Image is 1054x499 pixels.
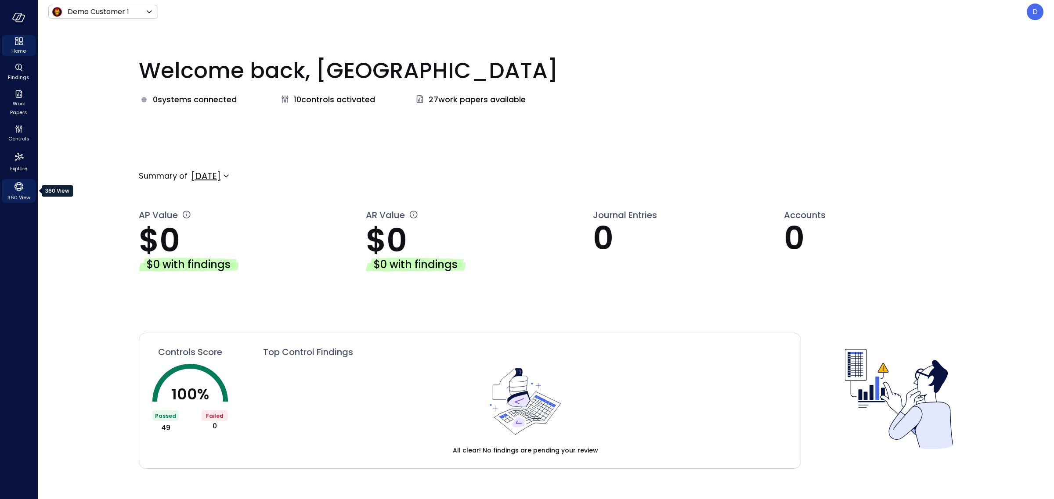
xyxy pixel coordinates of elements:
[152,346,228,358] a: Controls Score
[139,258,238,272] div: $0 with findings
[366,218,407,262] span: $0
[263,346,353,358] span: Top Control Findings
[593,209,657,221] span: Journal Entries
[1032,7,1038,17] p: D
[139,218,180,262] span: $0
[280,94,375,105] a: 10controls activated
[2,61,36,83] div: Findings
[366,258,593,272] a: $0 with findings
[7,193,30,202] span: 360 View
[2,149,36,174] div: Explore
[366,258,466,272] div: $0 with findings
[845,345,953,453] img: Controls
[139,209,178,223] span: AP Value
[2,35,36,56] div: Home
[415,94,526,105] a: 27work papers available
[171,387,209,402] p: 100 %
[139,258,366,272] a: $0 with findings
[2,88,36,118] div: Work Papers
[155,412,176,420] span: Passed
[206,412,224,420] span: Failed
[784,209,826,221] span: Accounts
[8,73,29,82] span: Findings
[139,54,953,87] p: Welcome back, [GEOGRAPHIC_DATA]
[42,185,73,197] div: 360 View
[2,179,36,203] div: 360 View
[139,170,188,182] p: Summary of
[213,421,217,431] span: 0
[453,445,598,455] span: All clear! No findings are pending your review
[593,216,614,260] span: 0
[429,94,526,105] span: 27 work papers available
[784,221,953,255] p: 0
[68,7,129,17] p: Demo Customer 1
[1027,4,1043,20] div: Dudu
[5,99,32,117] span: Work Papers
[10,164,27,173] span: Explore
[2,123,36,144] div: Controls
[294,94,375,105] span: 10 controls activated
[191,169,221,183] div: [DATE]
[8,134,29,143] span: Controls
[161,423,170,433] span: 49
[153,94,237,105] span: 0 systems connected
[11,47,26,55] span: Home
[366,209,405,223] span: AR Value
[52,7,62,17] img: Icon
